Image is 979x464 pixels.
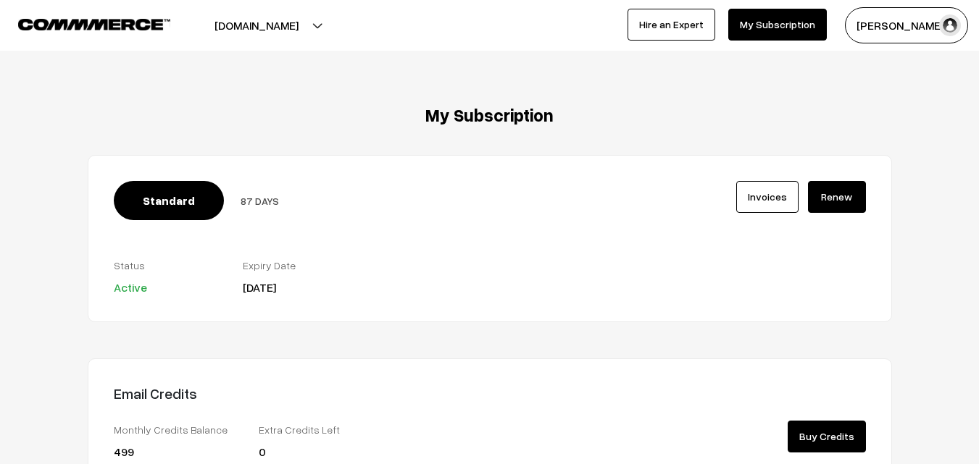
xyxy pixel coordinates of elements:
[114,258,221,273] label: Status
[628,9,715,41] a: Hire an Expert
[88,105,892,126] h3: My Subscription
[114,384,479,402] h4: Email Credits
[808,181,866,213] a: Renew
[114,444,134,459] span: 499
[18,19,170,30] img: COMMMERCE
[728,9,827,41] a: My Subscription
[164,7,349,43] button: [DOMAIN_NAME]
[845,7,968,43] button: [PERSON_NAME]
[736,181,799,213] a: Invoices
[259,444,266,459] span: 0
[939,14,961,36] img: user
[241,195,279,207] span: 87 DAYS
[18,14,145,32] a: COMMMERCE
[114,422,237,437] label: Monthly Credits Balance
[243,280,276,295] span: [DATE]
[114,181,224,220] span: Standard
[788,421,866,452] a: Buy Credits
[259,422,382,437] label: Extra Credits Left
[243,258,350,273] label: Expiry Date
[114,280,147,295] span: Active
